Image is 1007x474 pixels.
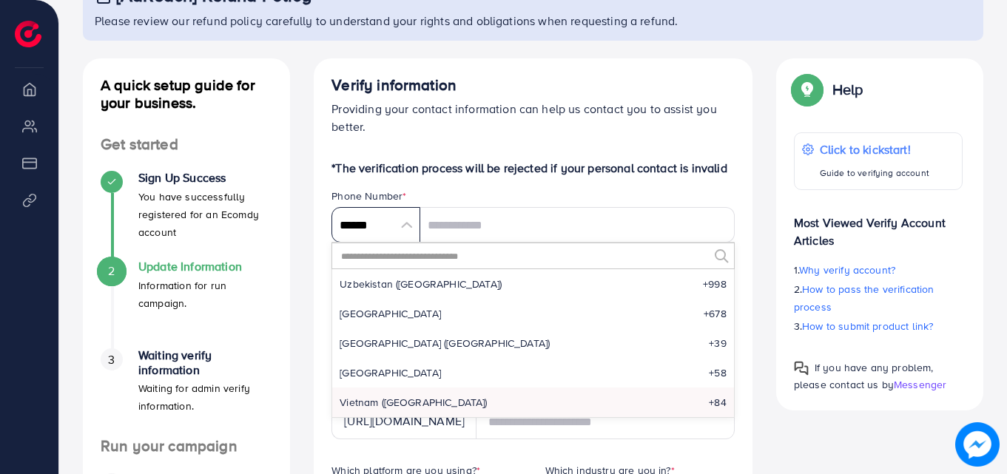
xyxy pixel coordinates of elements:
p: Most Viewed Verify Account Articles [794,202,963,249]
img: logo [15,21,41,47]
p: 3. [794,317,963,335]
p: *The verification process will be rejected if your personal contact is invalid [331,159,735,177]
p: Information for run campaign. [138,277,272,312]
img: Popup guide [794,76,821,103]
p: Click to kickstart! [820,140,929,158]
p: 2. [794,280,963,316]
span: [GEOGRAPHIC_DATA] [340,306,441,321]
span: +58 [709,365,726,380]
li: Waiting verify information [83,348,290,437]
p: 1. [794,261,963,279]
p: You have successfully registered for an Ecomdy account [138,188,272,241]
span: +84 [709,395,726,410]
img: image [955,422,1000,467]
span: How to pass the verification process [794,282,934,314]
h4: Get started [83,135,290,154]
h4: Verify information [331,76,735,95]
h4: A quick setup guide for your business. [83,76,290,112]
li: Sign Up Success [83,171,290,260]
h4: Sign Up Success [138,171,272,185]
p: Providing your contact information can help us contact you to assist you better. [331,100,735,135]
h4: Run your campaign [83,437,290,456]
span: [GEOGRAPHIC_DATA] ([GEOGRAPHIC_DATA]) [340,336,550,351]
span: [GEOGRAPHIC_DATA] [340,365,441,380]
span: +39 [709,336,726,351]
span: +998 [703,277,727,291]
p: Guide to verifying account [820,164,929,182]
span: Messenger [894,377,946,392]
h4: Update Information [138,260,272,274]
span: 3 [108,351,115,368]
div: [URL][DOMAIN_NAME] [331,404,476,439]
span: +678 [704,306,727,321]
span: Uzbekistan ([GEOGRAPHIC_DATA]) [340,277,502,291]
p: Please review our refund policy carefully to understand your rights and obligations when requesti... [95,12,974,30]
label: Phone Number [331,189,406,203]
span: Why verify account? [799,263,895,277]
p: Waiting for admin verify information. [138,379,272,415]
span: 2 [108,263,115,280]
p: Help [832,81,863,98]
img: Popup guide [794,361,809,376]
span: If you have any problem, please contact us by [794,360,934,392]
span: Vietnam ([GEOGRAPHIC_DATA]) [340,395,487,410]
span: How to submit product link? [802,319,933,334]
h4: Waiting verify information [138,348,272,376]
li: Update Information [83,260,290,348]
